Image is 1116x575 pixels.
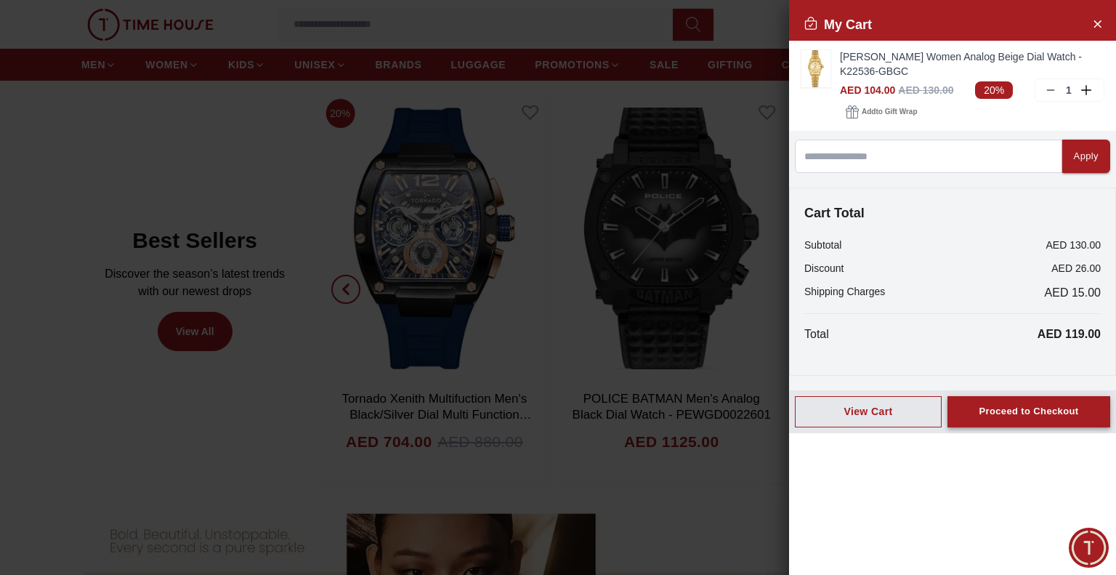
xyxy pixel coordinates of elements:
button: Addto Gift Wrap [840,102,923,122]
p: Subtotal [804,238,841,252]
span: AED 130.00 [898,84,953,96]
p: AED 26.00 [1051,261,1101,276]
div: Apply [1074,148,1099,165]
h2: My Cart [804,15,872,35]
p: Shipping Charges [804,284,885,302]
span: 20% [975,81,1013,99]
button: View Cart [795,396,942,427]
button: Close Account [1085,12,1109,35]
div: Chat Widget [1069,528,1109,568]
div: View Cart [807,404,929,419]
p: Total [804,326,829,343]
span: AED 15.00 [1045,284,1101,302]
h4: Cart Total [804,203,1101,223]
span: AED 104.00 [840,84,895,96]
p: AED 130.00 [1046,238,1101,252]
p: 1 [1063,83,1075,97]
button: Proceed to Checkout [947,396,1110,427]
div: Proceed to Checkout [979,403,1078,420]
span: Add to Gift Wrap [862,105,917,119]
p: Discount [804,261,844,276]
img: ... [801,50,830,87]
button: Apply [1062,140,1110,173]
a: [PERSON_NAME] Women Analog Beige Dial Watch - K22536-GBGC [840,49,1104,79]
p: AED 119.00 [1038,326,1101,343]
